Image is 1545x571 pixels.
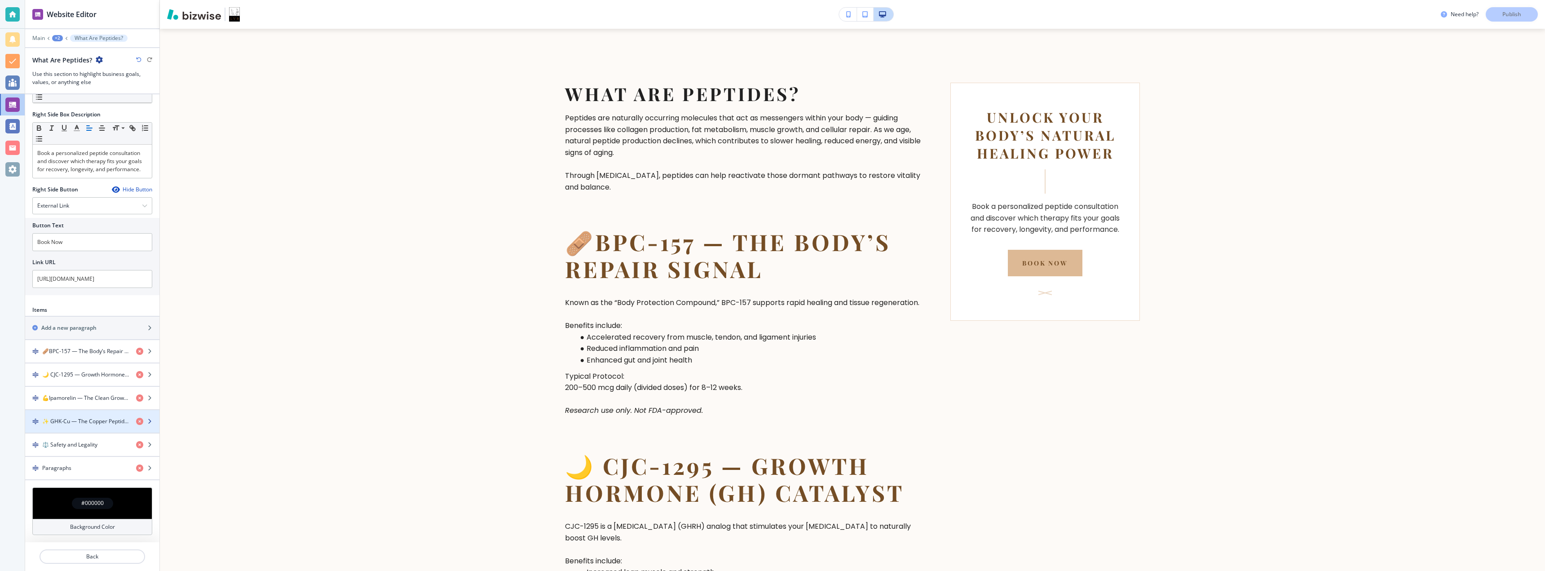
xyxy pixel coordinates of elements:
h2: Right Side Box Description [32,111,101,119]
button: Main [32,35,45,41]
img: Drag [32,372,39,378]
img: Drag [32,348,39,354]
h2: Link URL [32,258,56,266]
h4: ⚖️ Safety and Legality [42,441,97,449]
h3: Use this section to highlight business goals, values, or anything else [32,70,152,86]
p: Back [40,553,144,561]
h4: 💪Ipamorelin — The Clean Growth Peptide [42,394,129,402]
li: Accelerated recovery from muscle, tendon, and ligament injuries [576,332,919,343]
p: Peptides are naturally occurring molecules that act as messengers within your body — guiding proc... [565,112,929,158]
p: Known as the “Body Protection Compound,” BPC-157 supports rapid healing and tissue regeneration. [565,297,919,309]
button: Drag🌙 CJC-1295 — Growth Hormone (GH) Catalyst [25,363,159,387]
h4: External Link [37,202,69,210]
p: Book a personalized peptide consultation and discover which therapy fits your goals for recovery,... [37,149,147,173]
h2: Add a new paragraph [41,324,97,332]
img: Drag [32,465,39,471]
button: Drag🩹BPC-157 — The Body’s Repair Signal [25,340,159,363]
h2: Website Editor [47,9,97,20]
p: 🌙 CJC-1295 — Growth Hormone (GH) Catalyst [565,452,929,506]
button: Back [40,549,145,564]
button: Drag⚖️ Safety and Legality [25,434,159,457]
h2: Right Side Button [32,186,78,194]
h2: Button Text [32,221,64,230]
h4: Background Color [70,523,115,531]
img: Your Logo [229,7,240,22]
p: Through [MEDICAL_DATA], peptides can help reactivate those dormant pathways to restore vitality a... [565,170,929,193]
h4: 🩹BPC-157 — The Body’s Repair Signal [42,347,129,355]
img: Drag [32,395,39,401]
img: Bizwise Logo [167,9,221,20]
h4: ✨ GHK-Cu — The Copper Peptide of Youth [42,417,129,425]
button: Add a new paragraph [25,317,159,339]
button: +2 [52,35,63,41]
img: Drag [32,418,39,425]
p: What Are Peptides? [565,83,929,105]
p: Unlock Your Body’s Natural Healing Power [969,108,1121,162]
p: Benefits include: [565,555,929,567]
h2: What Are Peptides? [32,55,92,65]
button: What Are Peptides? [70,35,128,42]
h4: Paragraphs [42,464,71,472]
img: Drag [32,442,39,448]
p: 200–500 mcg daily (divided doses) for 8–12 weeks. [565,382,919,394]
p: Typical Protocol: [565,371,919,382]
li: Enhanced gut and joint health [576,354,919,366]
button: Drag💪Ipamorelin — The Clean Growth Peptide [25,387,159,410]
input: Ex. www.google.com [32,270,152,288]
img: editor icon [32,9,43,20]
h2: Items [32,306,47,314]
h3: Need help? [1451,10,1479,18]
p: CJC-1295 is a [MEDICAL_DATA] (GHRH) analog that stimulates your [MEDICAL_DATA] to naturally boost... [565,521,929,544]
h4: #000000 [81,499,104,507]
p: Benefits include: [565,320,919,332]
button: Hide Button [112,186,152,193]
a: Book Now [1008,250,1082,276]
p: What Are Peptides? [75,35,123,41]
p: 🩹BPC-157 — The Body’s Repair Signal [565,229,929,283]
em: Research use only. Not FDA-approved. [565,406,703,416]
li: Reduced inflammation and pain [576,343,919,355]
p: Book a personalized peptide consultation and discover which therapy fits your goals for recovery,... [969,201,1121,235]
button: #000000Background Color [32,487,152,535]
button: Drag✨ GHK-Cu — The Copper Peptide of Youth [25,410,159,434]
button: DragParagraphs [25,457,159,480]
h4: 🌙 CJC-1295 — Growth Hormone (GH) Catalyst [42,371,129,379]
